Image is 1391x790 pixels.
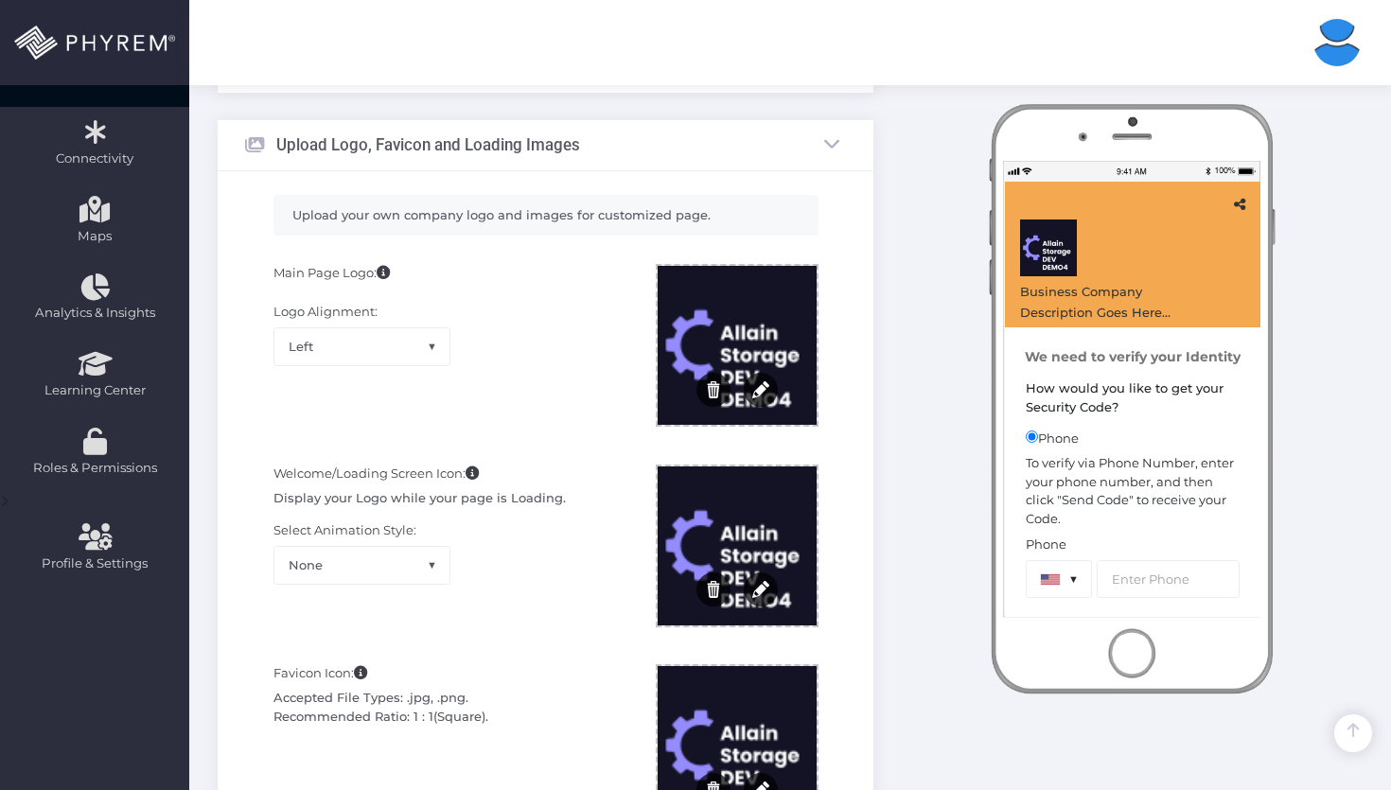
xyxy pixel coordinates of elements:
[273,521,416,540] label: Select Animation Style:
[12,149,177,168] span: Connectivity
[273,195,819,237] div: Upload your own company logo and images for customized page.
[274,547,449,583] span: None
[273,689,627,726] div: Accepted File Types: .jpg, .png. Recommended Ratio: 1 : 1(Square).
[274,328,449,364] span: Left
[744,572,778,606] button: Edit
[273,327,450,365] span: Left
[273,546,450,584] span: None
[273,465,479,483] label: Welcome/Loading Screen Icon:
[696,572,731,606] button: Remove
[273,264,390,283] label: Main Page Logo:
[273,303,378,322] label: Logo Alignment:
[696,373,731,407] button: Remove
[42,554,148,573] span: Profile & Settings
[12,304,177,323] span: Analytics & Insights
[273,489,627,508] div: Display your Logo while your page is Loading.
[273,664,367,683] label: Favicon Icon:
[12,381,177,400] span: Learning Center
[276,135,580,154] h3: Upload Logo, Favicon and Loading Images
[78,227,112,246] span: Maps
[744,373,778,407] button: Edit
[12,459,177,478] span: Roles & Permissions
